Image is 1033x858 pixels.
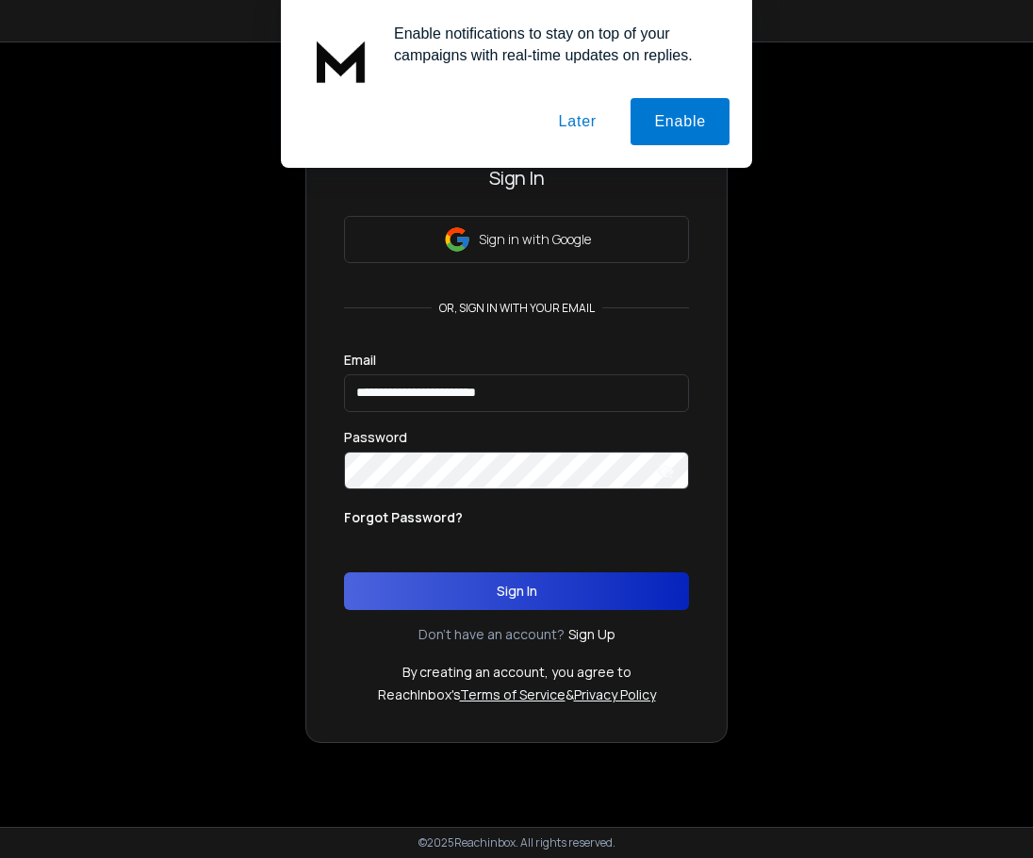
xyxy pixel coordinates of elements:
button: Sign in with Google [344,216,689,263]
a: Terms of Service [460,685,566,703]
p: Don't have an account? [418,625,565,644]
h3: Sign In [344,165,689,191]
p: or, sign in with your email [432,301,602,316]
button: Enable [631,98,730,145]
a: Sign Up [568,625,615,644]
a: Privacy Policy [574,685,656,703]
button: Later [534,98,619,145]
p: © 2025 Reachinbox. All rights reserved. [418,835,615,850]
label: Password [344,431,407,444]
label: Email [344,354,376,367]
p: By creating an account, you agree to [402,663,631,682]
p: Sign in with Google [479,230,591,249]
button: Sign In [344,572,689,610]
p: Forgot Password? [344,508,463,527]
p: ReachInbox's & [378,685,656,704]
img: notification icon [303,23,379,98]
div: Enable notifications to stay on top of your campaigns with real-time updates on replies. [379,23,730,66]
